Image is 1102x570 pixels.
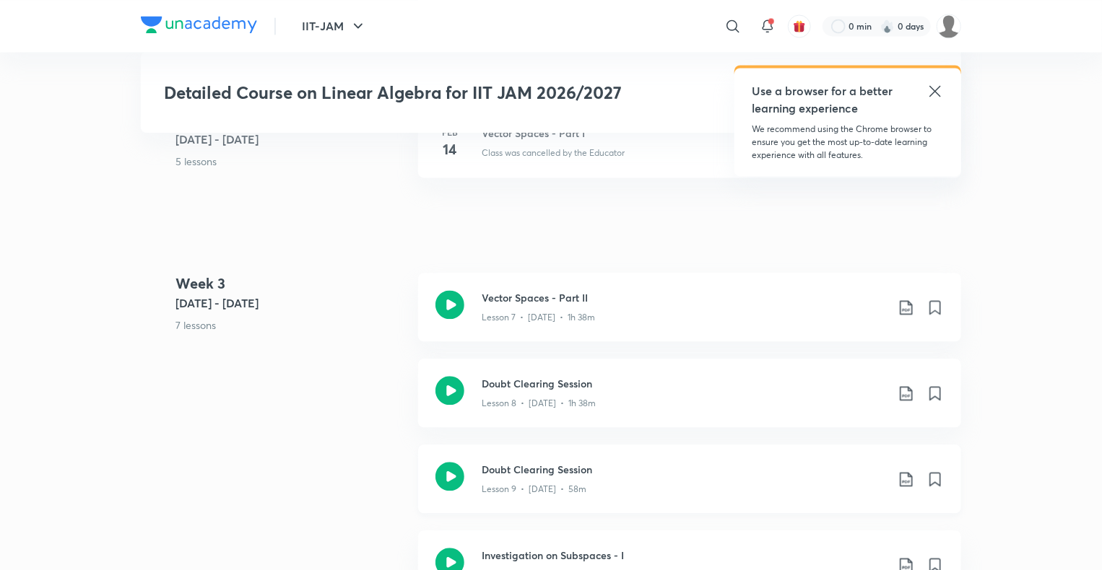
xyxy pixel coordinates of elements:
p: 5 lessons [175,154,407,169]
h4: Week 3 [175,273,407,294]
h5: [DATE] - [DATE] [175,294,407,312]
img: avatar [793,19,806,32]
a: Company Logo [141,16,257,37]
p: Lesson 7 • [DATE] • 1h 38m [482,311,595,324]
p: Lesson 9 • [DATE] • 58m [482,483,586,496]
img: Samadrita Chatterjee [937,14,961,38]
h3: Doubt Clearing Session [482,376,886,391]
h3: Vector Spaces - Part II [482,290,886,305]
button: avatar [788,14,811,38]
a: Doubt Clearing SessionLesson 9 • [DATE] • 58m [418,444,961,530]
img: streak [880,19,895,33]
h3: Investigation on Subspaces - I [482,548,886,563]
p: Lesson 8 • [DATE] • 1h 38m [482,397,596,410]
p: We recommend using the Chrome browser to ensure you get the most up-to-date learning experience w... [752,123,944,162]
h3: Doubt Clearing Session [482,462,886,477]
h3: Vector Spaces - Part I [482,126,944,141]
h5: [DATE] - [DATE] [175,131,407,148]
a: Doubt Clearing SessionLesson 8 • [DATE] • 1h 38m [418,359,961,444]
button: IIT-JAM [293,12,376,40]
p: 7 lessons [175,317,407,333]
h4: 14 [435,139,464,160]
p: Class was cancelled by the Educator [482,146,625,159]
img: Company Logo [141,16,257,33]
a: Vector Spaces - Part IILesson 7 • [DATE] • 1h 38m [418,273,961,359]
h3: Detailed Course on Linear Algebra for IIT JAM 2026/2027 [164,82,729,103]
h5: Use a browser for a better learning experience [752,82,895,117]
a: Feb14Vector Spaces - Part IClass was cancelled by the Educator [418,108,961,195]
